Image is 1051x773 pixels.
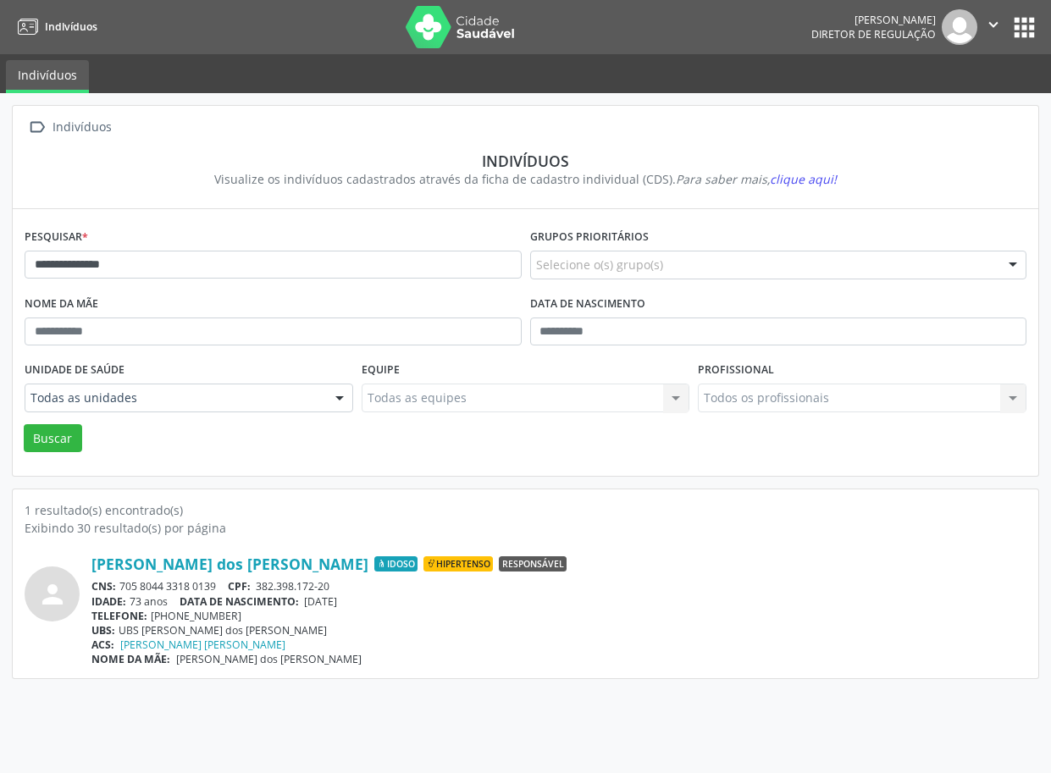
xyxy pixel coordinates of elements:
[25,357,124,384] label: Unidade de saúde
[362,357,400,384] label: Equipe
[811,13,936,27] div: [PERSON_NAME]
[530,224,649,251] label: Grupos prioritários
[228,579,251,594] span: CPF:
[25,519,1026,537] div: Exibindo 30 resultado(s) por página
[942,9,977,45] img: img
[977,9,1010,45] button: 
[811,27,936,41] span: Diretor de regulação
[91,609,147,623] span: TELEFONE:
[25,501,1026,519] div: 1 resultado(s) encontrado(s)
[120,638,285,652] a: [PERSON_NAME] [PERSON_NAME]
[423,556,493,571] span: Hipertenso
[676,171,837,187] i: Para saber mais,
[374,556,418,571] span: Idoso
[25,115,49,140] i: 
[91,594,126,609] span: IDADE:
[36,152,1015,170] div: Indivíduos
[530,291,645,317] label: Data de nascimento
[37,579,68,610] i: person
[91,623,115,638] span: UBS:
[36,170,1015,188] div: Visualize os indivíduos cadastrados através da ficha de cadastro individual (CDS).
[499,556,567,571] span: Responsável
[91,594,1026,609] div: 73 anos
[91,609,1026,623] div: [PHONE_NUMBER]
[180,594,299,609] span: DATA DE NASCIMENTO:
[91,623,1026,638] div: UBS [PERSON_NAME] dos [PERSON_NAME]
[25,291,98,317] label: Nome da mãe
[25,115,114,140] a:  Indivíduos
[30,389,318,406] span: Todas as unidades
[91,652,170,666] span: NOME DA MÃE:
[25,224,88,251] label: Pesquisar
[91,579,1026,594] div: 705 8044 3318 0139
[6,60,89,93] a: Indivíduos
[536,256,663,273] span: Selecione o(s) grupo(s)
[304,594,337,609] span: [DATE]
[256,579,329,594] span: 382.398.172-20
[24,424,82,453] button: Buscar
[698,357,774,384] label: Profissional
[91,579,116,594] span: CNS:
[49,115,114,140] div: Indivíduos
[1010,13,1039,42] button: apps
[45,19,97,34] span: Indivíduos
[12,13,97,41] a: Indivíduos
[91,555,368,573] a: [PERSON_NAME] dos [PERSON_NAME]
[770,171,837,187] span: clique aqui!
[91,638,114,652] span: ACS:
[176,652,362,666] span: [PERSON_NAME] dos [PERSON_NAME]
[984,15,1003,34] i: 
